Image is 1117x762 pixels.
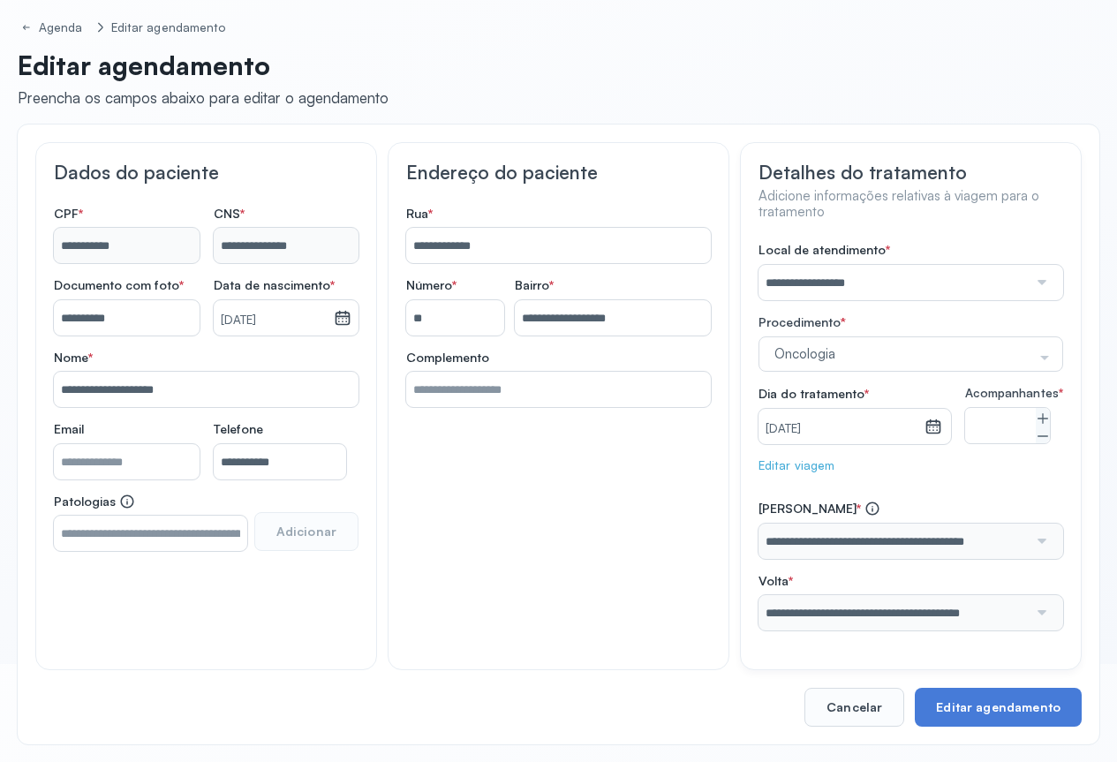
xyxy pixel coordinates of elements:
span: Local de atendimento [759,242,890,258]
a: Editar agendamento [108,17,230,39]
span: Complemento [406,350,489,366]
a: Agenda [18,17,90,39]
span: Acompanhantes [965,386,1063,401]
span: Número [406,277,457,293]
button: Adicionar [254,512,358,551]
span: Email [54,421,84,437]
span: Oncologia [770,345,1034,363]
span: Dia do tratamento [759,386,869,402]
span: [PERSON_NAME] [759,501,880,517]
p: Editar agendamento [18,49,389,81]
span: Data de nascimento [214,277,335,293]
small: [DATE] [766,420,917,438]
button: Cancelar [804,688,904,727]
h3: Dados do paciente [54,161,358,184]
span: Volta [759,573,793,589]
div: Agenda [39,20,87,35]
div: Editar viagem [759,458,1063,473]
span: Telefone [214,421,263,437]
span: CPF [54,206,83,222]
h4: Adicione informações relativas à viagem para o tratamento [759,188,1063,222]
span: Patologias [54,494,135,509]
h3: Detalhes do tratamento [759,161,1063,184]
button: Editar agendamento [915,688,1082,727]
span: Documento com foto [54,277,184,293]
span: Rua [406,206,433,222]
span: Bairro [515,277,554,293]
div: Editar agendamento [111,20,226,35]
span: Nome [54,350,93,366]
small: [DATE] [221,312,327,329]
div: Preencha os campos abaixo para editar o agendamento [18,88,389,107]
span: Procedimento [759,314,841,329]
h3: Endereço do paciente [406,161,711,184]
span: CNS [214,206,245,222]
